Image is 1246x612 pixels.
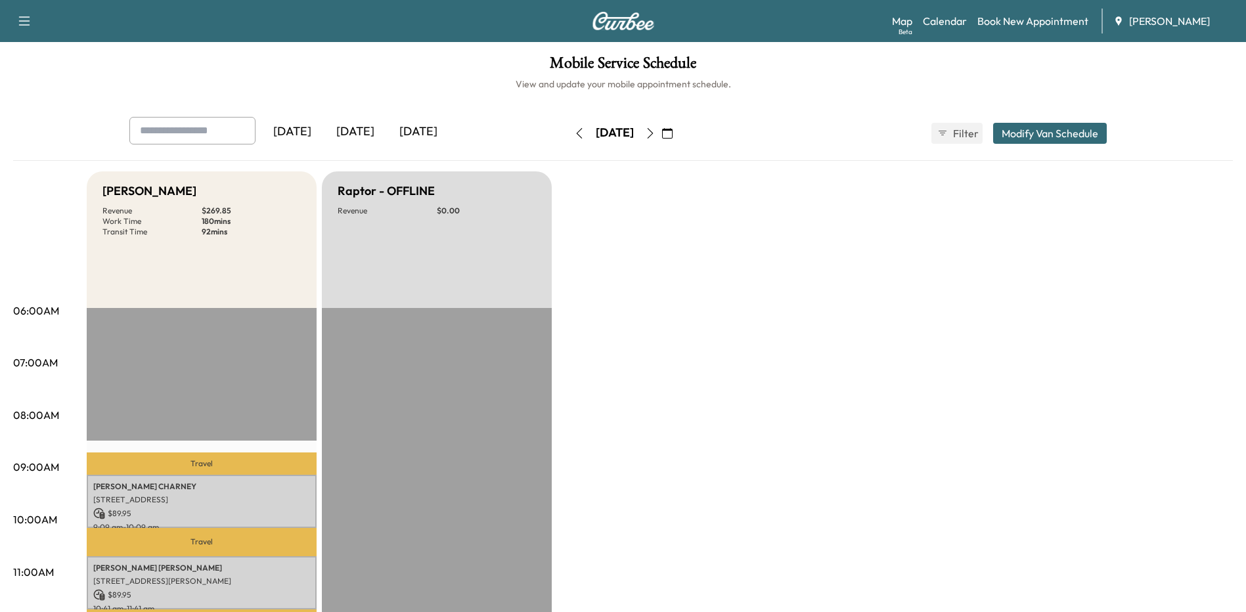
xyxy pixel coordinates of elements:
p: 10:00AM [13,512,57,527]
div: [DATE] [261,117,324,147]
p: 07:00AM [13,355,58,370]
h5: Raptor - OFFLINE [338,182,435,200]
span: Filter [953,125,977,141]
a: MapBeta [892,13,912,29]
p: 09:00AM [13,459,59,475]
div: [DATE] [387,117,450,147]
p: Work Time [102,216,202,227]
h5: [PERSON_NAME] [102,182,196,200]
div: Beta [899,27,912,37]
a: Book New Appointment [977,13,1088,29]
p: [PERSON_NAME] [PERSON_NAME] [93,563,310,573]
p: [PERSON_NAME] CHARNEY [93,481,310,492]
p: $ 89.95 [93,589,310,601]
p: 180 mins [202,216,301,227]
div: [DATE] [324,117,387,147]
p: 08:00AM [13,407,59,423]
button: Modify Van Schedule [993,123,1107,144]
div: [DATE] [596,125,634,141]
p: Travel [87,528,317,556]
p: 9:09 am - 10:09 am [93,522,310,533]
p: 11:00AM [13,564,54,580]
p: 92 mins [202,227,301,237]
p: $ 269.85 [202,206,301,216]
span: [PERSON_NAME] [1129,13,1210,29]
img: Curbee Logo [592,12,655,30]
h6: View and update your mobile appointment schedule. [13,77,1233,91]
p: [STREET_ADDRESS][PERSON_NAME] [93,576,310,586]
button: Filter [931,123,983,144]
p: $ 89.95 [93,508,310,519]
p: [STREET_ADDRESS] [93,494,310,505]
h1: Mobile Service Schedule [13,55,1233,77]
a: Calendar [923,13,967,29]
p: Revenue [102,206,202,216]
p: Transit Time [102,227,202,237]
p: $ 0.00 [437,206,536,216]
p: 06:00AM [13,303,59,318]
p: Revenue [338,206,437,216]
p: Travel [87,452,317,475]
